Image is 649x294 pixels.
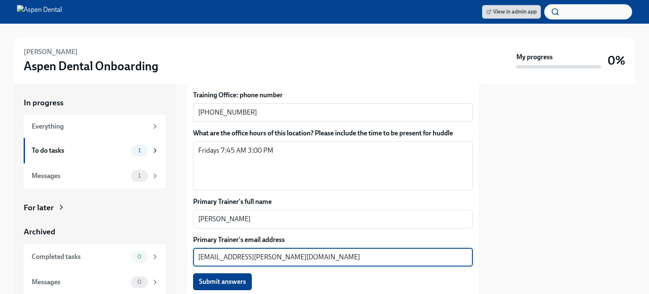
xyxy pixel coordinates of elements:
[24,226,166,237] a: Archived
[198,107,468,118] textarea: [PHONE_NUMBER]
[486,8,537,16] span: View in admin app
[32,171,128,181] div: Messages
[193,197,473,206] label: Primary Trainer's full name
[198,146,468,186] textarea: Fridays 7:45 AM 3:00 PM
[24,97,166,108] a: In progress
[24,115,166,138] a: Everything
[133,147,146,154] span: 1
[32,252,128,261] div: Completed tasks
[193,129,473,138] label: What are the office hours of this location? Please include the time to be present for huddle
[24,202,54,213] div: For later
[193,235,473,245] label: Primary Trainer's email address
[132,279,147,285] span: 0
[17,5,62,19] img: Aspen Dental
[32,146,128,155] div: To do tasks
[199,278,246,286] span: Submit answers
[608,53,625,68] h3: 0%
[24,163,166,189] a: Messages1
[193,91,473,100] label: Training Office: phone number
[198,214,468,224] textarea: [PERSON_NAME]
[482,5,541,19] a: View in admin app
[24,58,158,74] h3: Aspen Dental Onboarding
[32,122,148,131] div: Everything
[198,252,468,262] textarea: [EMAIL_ADDRESS][PERSON_NAME][DOMAIN_NAME]
[24,138,166,163] a: To do tasks1
[193,273,252,290] button: Submit answers
[24,202,166,213] a: For later
[24,47,78,57] h6: [PERSON_NAME]
[24,244,166,269] a: Completed tasks0
[132,253,147,260] span: 0
[516,52,553,62] strong: My progress
[32,278,128,287] div: Messages
[133,173,146,179] span: 1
